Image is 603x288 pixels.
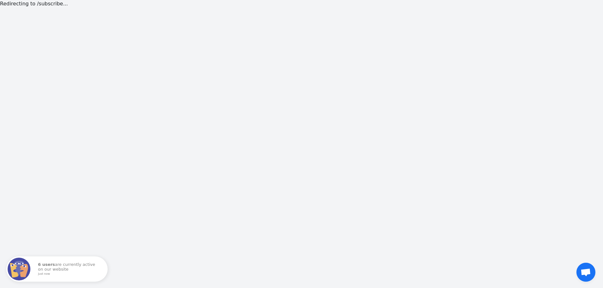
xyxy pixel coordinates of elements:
div: Open chat [576,263,595,282]
small: just now [38,273,99,276]
p: are currently active on our website [38,262,101,275]
strong: 6 users [38,262,55,267]
img: Fomo [8,258,30,280]
a: /subscribe [37,1,63,7]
